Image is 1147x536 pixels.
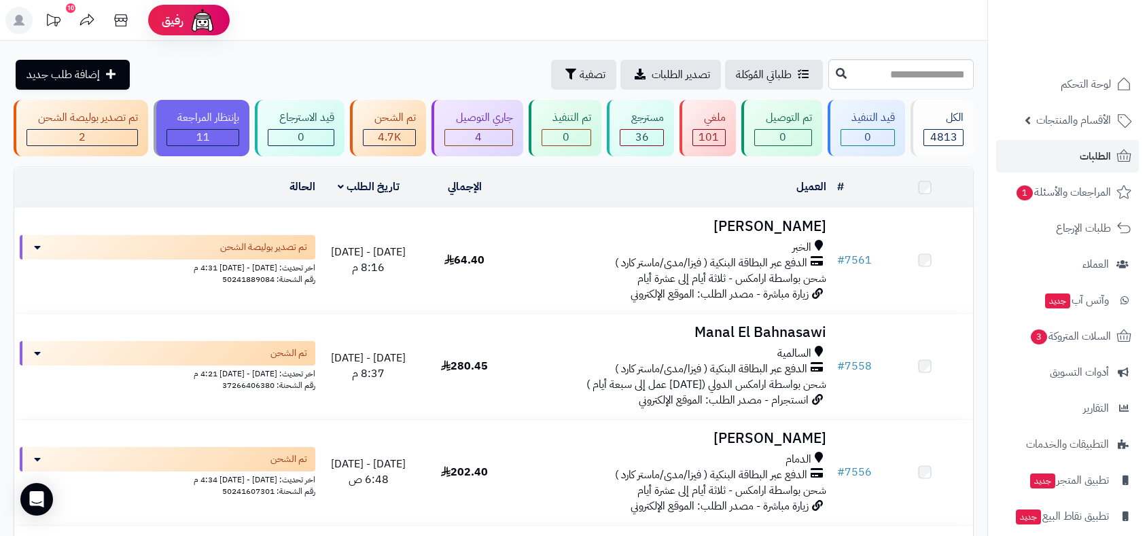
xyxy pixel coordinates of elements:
span: جديد [1045,293,1070,308]
a: تم التوصيل 0 [739,100,825,156]
a: طلبات الإرجاع [996,212,1139,245]
a: تطبيق المتجرجديد [996,464,1139,497]
div: تم التوصيل [754,110,812,126]
span: الأقسام والمنتجات [1036,111,1111,130]
span: 36 [635,129,649,145]
a: مسترجع 36 [604,100,677,156]
span: رقم الشحنة: 50241607301 [222,485,315,497]
a: السلات المتروكة3 [996,320,1139,353]
div: ملغي [692,110,726,126]
div: الكل [923,110,964,126]
span: رفيق [162,12,183,29]
span: 4813 [930,129,957,145]
span: السلات المتروكة [1029,327,1111,346]
div: 10 [66,3,75,13]
div: 0 [542,130,591,145]
div: اخر تحديث: [DATE] - [DATE] 4:31 م [20,260,315,274]
a: الإجمالي [448,179,482,195]
a: الكل4813 [908,100,976,156]
span: المراجعات والأسئلة [1015,183,1111,202]
a: ملغي 101 [677,100,739,156]
span: العملاء [1082,255,1109,274]
div: اخر تحديث: [DATE] - [DATE] 4:34 م [20,471,315,486]
span: طلبات الإرجاع [1056,219,1111,238]
a: تم الشحن 4.7K [347,100,429,156]
span: شحن بواسطة ارامكس - ثلاثة أيام إلى عشرة أيام [637,270,826,287]
span: 0 [779,129,786,145]
a: تصدير الطلبات [620,60,721,90]
span: تم الشحن [270,452,307,466]
span: 3 [1031,329,1047,344]
span: # [837,252,845,268]
span: الدفع عبر البطاقة البنكية ( فيزا/مدى/ماستر كارد ) [615,467,807,483]
span: الطلبات [1080,147,1111,166]
span: تصدير الطلبات [652,67,710,83]
div: 0 [841,130,895,145]
span: انستجرام - مصدر الطلب: الموقع الإلكتروني [639,392,809,408]
div: قيد الاسترجاع [268,110,334,126]
span: # [837,358,845,374]
button: تصفية [551,60,616,90]
span: طلباتي المُوكلة [736,67,792,83]
span: # [837,464,845,480]
a: العميل [796,179,826,195]
span: 4 [475,129,482,145]
a: #7556 [837,464,872,480]
a: # [837,179,844,195]
a: جاري التوصيل 4 [429,100,526,156]
span: السالمية [777,346,811,361]
a: قيد الاسترجاع 0 [252,100,347,156]
span: [DATE] - [DATE] 8:37 م [331,350,406,382]
span: لوحة التحكم [1061,75,1111,94]
h3: [PERSON_NAME] [518,219,826,234]
span: الدمام [786,452,811,467]
span: التطبيقات والخدمات [1026,435,1109,454]
span: شحن بواسطة ارامكس الدولي ([DATE] عمل إلى سبعة أيام ) [586,376,826,393]
span: زيارة مباشرة - مصدر الطلب: الموقع الإلكتروني [631,498,809,514]
div: 101 [693,130,725,145]
span: 202.40 [441,464,488,480]
div: 0 [755,130,811,145]
a: قيد التنفيذ 0 [825,100,908,156]
a: تاريخ الطلب [338,179,400,195]
div: تم التنفيذ [542,110,592,126]
span: إضافة طلب جديد [27,67,100,83]
span: 64.40 [444,252,484,268]
span: رقم الشحنة: 37266406380 [222,379,315,391]
div: تم تصدير بوليصة الشحن [27,110,138,126]
span: زيارة مباشرة - مصدر الطلب: الموقع الإلكتروني [631,286,809,302]
span: رقم الشحنة: 50241889084 [222,273,315,285]
div: 2 [27,130,137,145]
span: تم تصدير بوليصة الشحن [220,240,307,254]
div: 4 [445,130,512,145]
span: تم الشحن [270,346,307,360]
img: logo-2.png [1055,38,1134,67]
div: جاري التوصيل [444,110,513,126]
h3: Manal El Bahnasawi [518,325,826,340]
div: قيد التنفيذ [841,110,896,126]
span: وآتس آب [1044,291,1109,310]
img: ai-face.png [189,7,216,34]
span: الدفع عبر البطاقة البنكية ( فيزا/مدى/ماستر كارد ) [615,361,807,377]
a: تم التنفيذ 0 [526,100,605,156]
div: Open Intercom Messenger [20,483,53,516]
a: لوحة التحكم [996,68,1139,101]
span: [DATE] - [DATE] 8:16 م [331,244,406,276]
span: تطبيق المتجر [1029,471,1109,490]
div: اخر تحديث: [DATE] - [DATE] 4:21 م [20,365,315,380]
a: الطلبات [996,140,1139,173]
a: العملاء [996,248,1139,281]
h3: [PERSON_NAME] [518,431,826,446]
span: 4.7K [378,129,401,145]
span: 0 [298,129,304,145]
span: أدوات التسويق [1050,363,1109,382]
div: بإنتظار المراجعة [166,110,240,126]
div: تم الشحن [363,110,416,126]
span: التقارير [1083,399,1109,418]
div: 36 [620,130,663,145]
a: تحديثات المنصة [36,7,70,37]
a: تم تصدير بوليصة الشحن 2 [11,100,151,156]
span: 11 [196,129,210,145]
a: وآتس آبجديد [996,284,1139,317]
a: #7558 [837,358,872,374]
